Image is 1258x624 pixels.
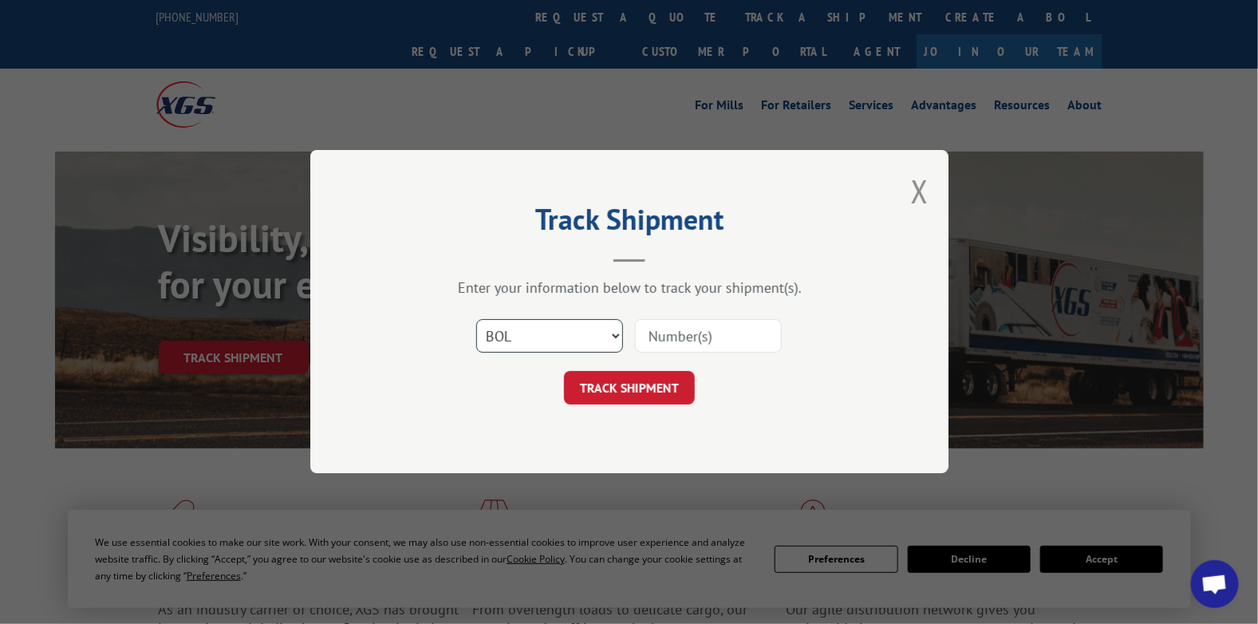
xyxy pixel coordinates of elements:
input: Number(s) [635,320,782,353]
button: Close modal [911,170,929,212]
button: TRACK SHIPMENT [564,372,695,405]
div: Open chat [1191,560,1239,608]
h2: Track Shipment [390,208,869,239]
div: Enter your information below to track your shipment(s). [390,279,869,298]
